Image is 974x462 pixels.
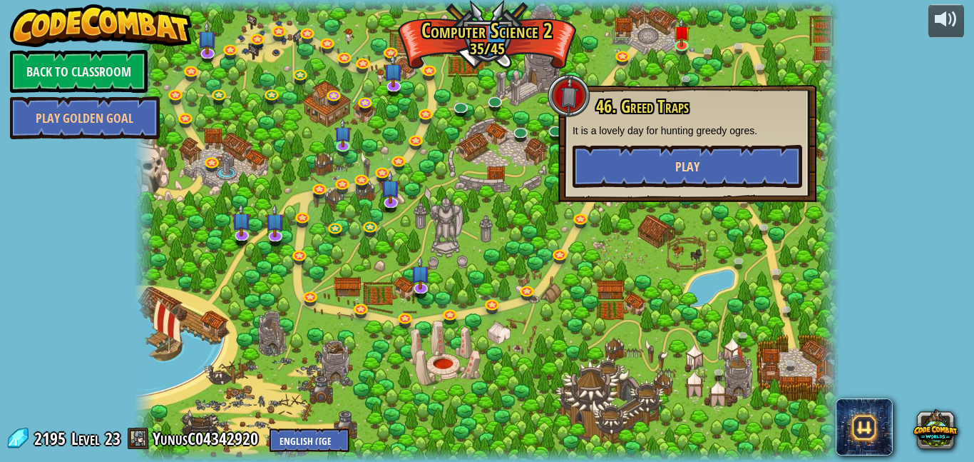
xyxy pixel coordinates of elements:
[928,4,964,38] button: Adjust volume
[335,119,352,147] img: level-banner-unstarted-subscriber.png
[232,204,251,236] img: level-banner-unstarted-subscriber.png
[34,427,70,450] span: 2195
[675,158,699,176] span: Play
[10,4,193,47] img: CodeCombat - Learn how to code by playing a game
[411,256,430,289] img: level-banner-unstarted-subscriber.png
[573,124,802,138] p: It is a lovely day for hunting greedy ogres.
[596,94,689,119] span: 46. Greed Traps
[10,96,160,139] a: Play Golden Goal
[381,171,401,204] img: level-banner-unstarted-subscriber.png
[105,427,121,450] span: 23
[71,427,100,451] span: Level
[573,145,802,188] button: Play
[265,205,284,238] img: level-banner-unstarted-subscriber.png
[153,427,262,450] a: YunusC04342920
[10,50,148,93] a: Back to Classroom
[673,18,690,46] img: level-banner-unstarted.png
[198,21,217,54] img: level-banner-unstarted-subscriber.png
[384,54,404,87] img: level-banner-unstarted-subscriber.png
